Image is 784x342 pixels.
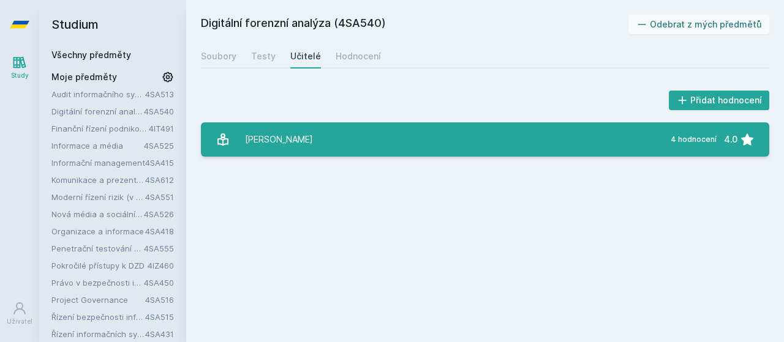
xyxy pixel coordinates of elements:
[245,127,313,152] div: [PERSON_NAME]
[51,157,145,169] a: Informační management
[201,50,236,62] div: Soubory
[51,311,145,323] a: Řízení bezpečnosti informačních systémů
[2,49,37,86] a: Study
[51,88,145,100] a: Audit informačního systému
[51,328,145,340] a: Řízení informačních systémů (v angličtině)
[51,277,144,289] a: Právo v bezpečnosti informačních systémů
[145,312,174,322] a: 4SA515
[669,91,770,110] button: Přidat hodnocení
[7,317,32,326] div: Uživatel
[51,139,144,152] a: Informace a média
[11,71,29,80] div: Study
[51,294,145,306] a: Project Governance
[144,278,174,288] a: 4SA450
[144,209,174,219] a: 4SA526
[145,329,174,339] a: 4SA431
[251,50,276,62] div: Testy
[251,44,276,69] a: Testy
[149,124,174,133] a: 4IT491
[51,105,144,117] a: Digitální forenzní analýza
[2,295,37,332] a: Uživatel
[145,89,174,99] a: 4SA513
[628,15,770,34] button: Odebrat z mých předmětů
[51,174,145,186] a: Komunikace a prezentace informací (v angličtině)
[51,225,145,237] a: Organizace a informace
[51,208,144,220] a: Nová média a sociální sítě (v angličtině)
[144,106,174,116] a: 4SA540
[336,44,381,69] a: Hodnocení
[144,141,174,151] a: 4SA525
[51,71,117,83] span: Moje předměty
[201,44,236,69] a: Soubory
[145,295,174,305] a: 4SA516
[145,175,174,185] a: 4SA612
[201,122,769,157] a: [PERSON_NAME] 4 hodnocení 4.0
[145,226,174,236] a: 4SA418
[51,259,148,272] a: Pokročilé přístupy k DZD
[51,191,145,203] a: Moderní řízení rizik (v angličtině)
[51,50,131,60] a: Všechny předměty
[290,44,321,69] a: Učitelé
[724,127,737,152] div: 4.0
[51,122,149,135] a: Finanční řízení podnikové informatiky
[145,158,174,168] a: 4SA415
[336,50,381,62] div: Hodnocení
[671,135,717,144] div: 4 hodnocení
[51,242,144,255] a: Penetrační testování bezpečnosti IS
[145,192,174,202] a: 4SA551
[144,243,174,253] a: 4SA555
[290,50,321,62] div: Učitelé
[148,261,174,270] a: 4IZ460
[201,15,628,34] h2: Digitální forenzní analýza (4SA540)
